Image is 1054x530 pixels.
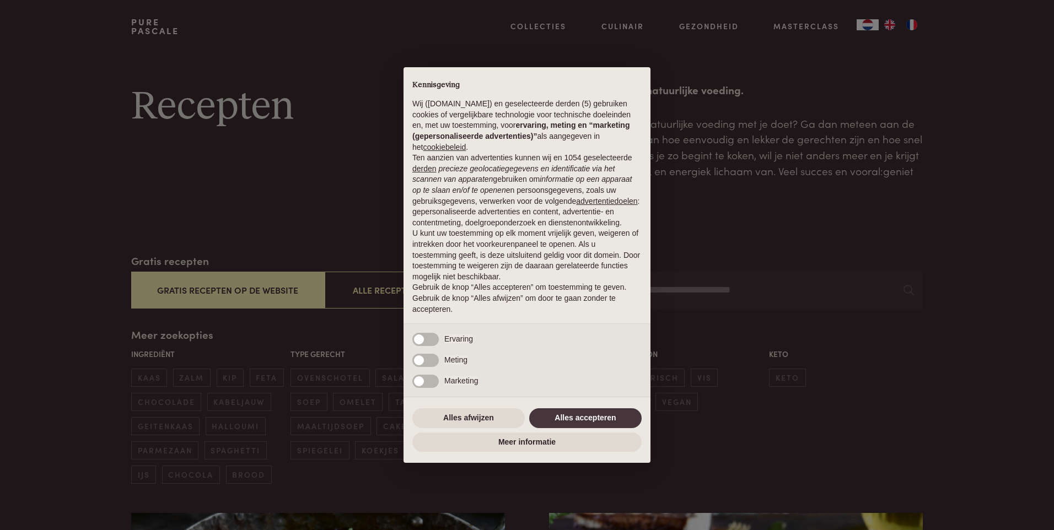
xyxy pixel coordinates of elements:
[412,282,642,315] p: Gebruik de knop “Alles accepteren” om toestemming te geven. Gebruik de knop “Alles afwijzen” om d...
[576,196,637,207] button: advertentiedoelen
[412,432,642,452] button: Meer informatie
[412,228,642,282] p: U kunt uw toestemming op elk moment vrijelijk geven, weigeren of intrekken door het voorkeurenpan...
[444,355,467,364] span: Meting
[412,121,630,140] strong: ervaring, meting en “marketing (gepersonaliseerde advertenties)”
[412,99,642,153] p: Wij ([DOMAIN_NAME]) en geselecteerde derden (5) gebruiken cookies of vergelijkbare technologie vo...
[529,408,642,428] button: Alles accepteren
[412,80,642,90] h2: Kennisgeving
[412,153,642,228] p: Ten aanzien van advertenties kunnen wij en 1054 geselecteerde gebruiken om en persoonsgegevens, z...
[412,164,615,184] em: precieze geolocatiegegevens en identificatie via het scannen van apparaten
[444,376,478,385] span: Marketing
[423,143,466,152] a: cookiebeleid
[444,334,473,343] span: Ervaring
[412,164,437,175] button: derden
[412,408,525,428] button: Alles afwijzen
[412,175,632,194] em: informatie op een apparaat op te slaan en/of te openen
